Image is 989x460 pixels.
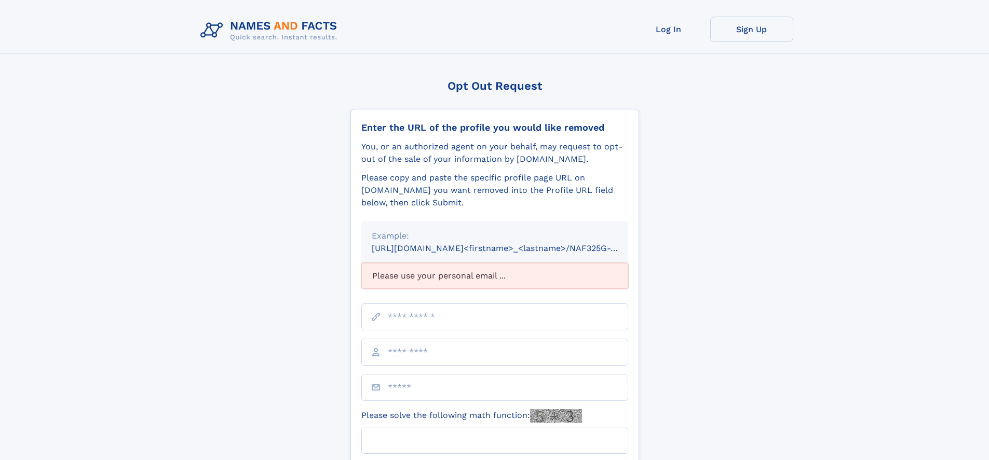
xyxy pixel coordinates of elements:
div: You, or an authorized agent on your behalf, may request to opt-out of the sale of your informatio... [361,141,628,165]
img: Logo Names and Facts [196,17,346,45]
div: Please copy and paste the specific profile page URL on [DOMAIN_NAME] you want removed into the Pr... [361,172,628,209]
label: Please solve the following math function: [361,409,582,423]
div: Please use your personal email ... [361,263,628,289]
a: Log In [627,17,710,42]
a: Sign Up [710,17,793,42]
small: [URL][DOMAIN_NAME]<firstname>_<lastname>/NAF325G-xxxxxxxx [372,243,648,253]
div: Enter the URL of the profile you would like removed [361,122,628,133]
div: Opt Out Request [350,79,639,92]
div: Example: [372,230,618,242]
